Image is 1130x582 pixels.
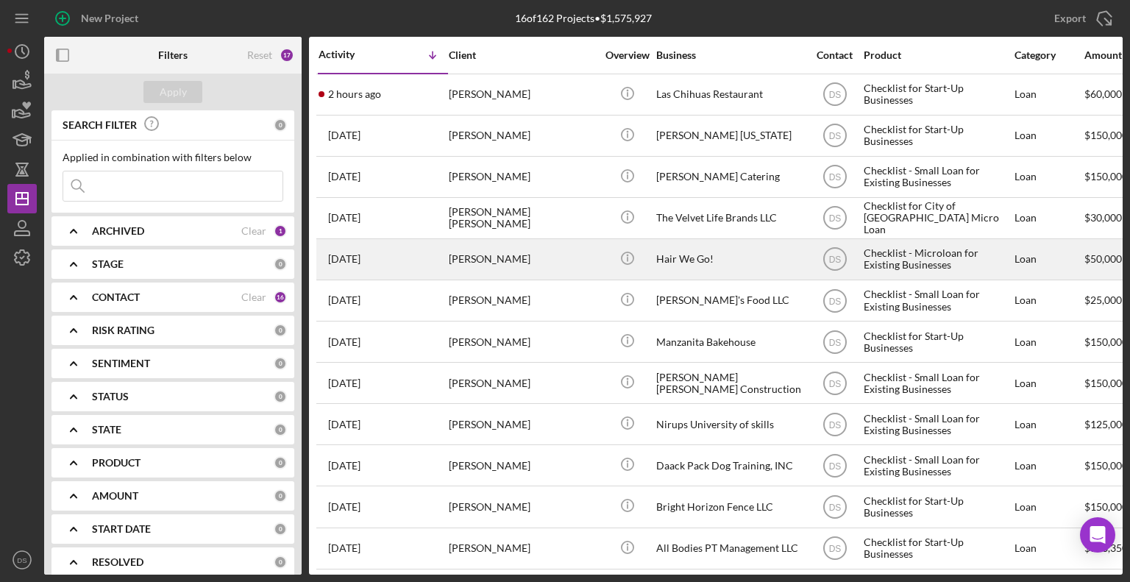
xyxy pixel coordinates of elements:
[328,294,360,306] time: 2025-07-17 21:21
[1054,4,1086,33] div: Export
[143,81,202,103] button: Apply
[1014,240,1083,279] div: Loan
[274,357,287,370] div: 0
[449,157,596,196] div: [PERSON_NAME]
[280,48,294,63] div: 17
[515,13,652,24] div: 16 of 162 Projects • $1,575,927
[92,258,124,270] b: STAGE
[92,556,143,568] b: RESOLVED
[274,390,287,403] div: 0
[656,487,803,526] div: Bright Horizon Fence LLC
[864,75,1011,114] div: Checklist for Start-Up Businesses
[656,199,803,238] div: The Velvet Life Brands LLC
[828,213,841,224] text: DS
[656,116,803,155] div: [PERSON_NAME] [US_STATE]
[828,337,841,347] text: DS
[828,90,841,100] text: DS
[656,446,803,485] div: Daack Pack Dog Training, INC
[274,118,287,132] div: 0
[656,405,803,444] div: Nirups University of skills
[328,253,360,265] time: 2025-07-24 22:58
[449,529,596,568] div: [PERSON_NAME]
[328,336,360,348] time: 2025-07-16 23:11
[274,522,287,536] div: 0
[864,529,1011,568] div: Checklist for Start-Up Businesses
[274,556,287,569] div: 0
[92,457,141,469] b: PRODUCT
[1014,405,1083,444] div: Loan
[828,172,841,182] text: DS
[864,405,1011,444] div: Checklist - Small Loan for Existing Businesses
[449,405,596,444] div: [PERSON_NAME]
[828,131,841,141] text: DS
[864,199,1011,238] div: Checklist for City of [GEOGRAPHIC_DATA] Micro Loan
[449,281,596,320] div: [PERSON_NAME]
[92,291,140,303] b: CONTACT
[449,363,596,402] div: [PERSON_NAME]
[274,324,287,337] div: 0
[328,129,360,141] time: 2025-07-28 18:46
[328,542,360,554] time: 2025-06-19 21:10
[1014,75,1083,114] div: Loan
[1014,116,1083,155] div: Loan
[7,545,37,575] button: DS
[328,419,360,430] time: 2025-07-13 17:55
[241,225,266,237] div: Clear
[656,157,803,196] div: [PERSON_NAME] Catering
[828,544,841,554] text: DS
[449,199,596,238] div: [PERSON_NAME] [PERSON_NAME]
[828,503,841,513] text: DS
[1014,487,1083,526] div: Loan
[656,240,803,279] div: Hair We Go!
[864,240,1011,279] div: Checklist - Microloan for Existing Businesses
[92,523,151,535] b: START DATE
[656,49,803,61] div: Business
[864,363,1011,402] div: Checklist - Small Loan for Existing Businesses
[328,88,381,100] time: 2025-08-13 16:13
[600,49,655,61] div: Overview
[241,291,266,303] div: Clear
[656,281,803,320] div: [PERSON_NAME]'s Food LLC
[1014,199,1083,238] div: Loan
[328,212,360,224] time: 2025-07-26 01:15
[158,49,188,61] b: Filters
[864,487,1011,526] div: Checklist for Start-Up Businesses
[274,489,287,503] div: 0
[449,116,596,155] div: [PERSON_NAME]
[864,281,1011,320] div: Checklist - Small Loan for Existing Businesses
[1014,281,1083,320] div: Loan
[1040,4,1123,33] button: Export
[81,4,138,33] div: New Project
[274,423,287,436] div: 0
[449,240,596,279] div: [PERSON_NAME]
[328,171,360,182] time: 2025-07-28 17:39
[92,391,129,402] b: STATUS
[656,529,803,568] div: All Bodies PT Management LLC
[807,49,862,61] div: Contact
[828,461,841,471] text: DS
[328,460,360,472] time: 2025-07-02 21:32
[656,322,803,361] div: Manzanita Bakehouse
[92,324,154,336] b: RISK RATING
[274,258,287,271] div: 0
[63,152,283,163] div: Applied in combination with filters below
[656,363,803,402] div: [PERSON_NAME] [PERSON_NAME] Construction
[1014,446,1083,485] div: Loan
[864,446,1011,485] div: Checklist - Small Loan for Existing Businesses
[274,456,287,469] div: 0
[864,157,1011,196] div: Checklist - Small Loan for Existing Businesses
[319,49,383,60] div: Activity
[92,490,138,502] b: AMOUNT
[449,487,596,526] div: [PERSON_NAME]
[828,255,841,265] text: DS
[44,4,153,33] button: New Project
[449,322,596,361] div: [PERSON_NAME]
[1014,49,1083,61] div: Category
[864,49,1011,61] div: Product
[160,81,187,103] div: Apply
[449,446,596,485] div: [PERSON_NAME]
[828,296,841,306] text: DS
[828,419,841,430] text: DS
[92,358,150,369] b: SENTIMENT
[449,75,596,114] div: [PERSON_NAME]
